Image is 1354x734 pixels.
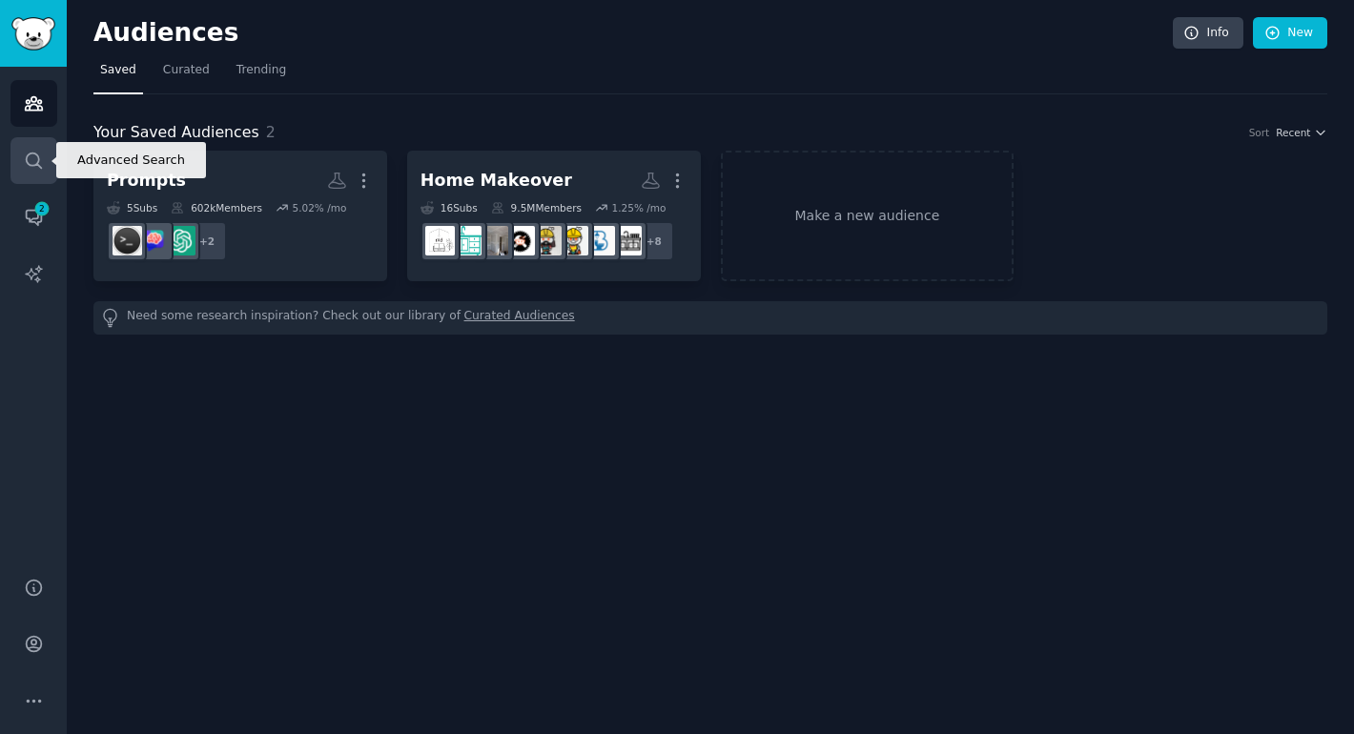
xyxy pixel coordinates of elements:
div: 9.5M Members [491,201,582,214]
span: Trending [236,62,286,79]
div: Prompts [107,169,186,193]
img: kitchenremodel [452,226,482,255]
span: 2 [33,202,51,215]
a: Home Makeover16Subs9.5MMembers1.25% /mo+8CounterTopsbathroomshomerenovationsRenovationshomeimprov... [407,151,701,281]
div: Sort [1249,126,1270,139]
button: Recent [1276,126,1327,139]
div: Need some research inspiration? Check out our library of [93,301,1327,335]
div: 1.25 % /mo [612,201,667,214]
span: Saved [100,62,136,79]
div: 16 Sub s [421,201,478,214]
span: Curated [163,62,210,79]
a: Saved [93,55,143,94]
span: Recent [1276,126,1310,139]
a: Prompts5Subs602kMembers5.02% /mo+2chatgpt_prompts_ChatGPTPromptGeniusPromptPorn [93,151,387,281]
img: bathrooms [585,226,615,255]
img: GummySearch logo [11,17,55,51]
img: PromptPorn [113,226,142,255]
div: 5.02 % /mo [292,201,346,214]
img: homeimprovementideas [505,226,535,255]
a: Make a new audience [721,151,1015,281]
a: New [1253,17,1327,50]
img: CounterTops [612,226,642,255]
a: Info [1173,17,1243,50]
h2: Audiences [93,18,1173,49]
span: Your Saved Audiences [93,121,259,145]
div: 602k Members [171,201,262,214]
img: ChatGPTPromptGenius [139,226,169,255]
div: + 8 [634,221,674,261]
div: Home Makeover [421,169,572,193]
img: Remodel [479,226,508,255]
a: Trending [230,55,293,94]
img: InteriorDesign [425,226,455,255]
div: 5 Sub s [107,201,157,214]
div: + 2 [187,221,227,261]
img: homerenovations [559,226,588,255]
span: 2 [266,123,276,141]
img: Renovations [532,226,562,255]
a: Curated [156,55,216,94]
img: chatgpt_prompts_ [166,226,195,255]
a: Curated Audiences [464,308,575,328]
a: 2 [10,194,57,240]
